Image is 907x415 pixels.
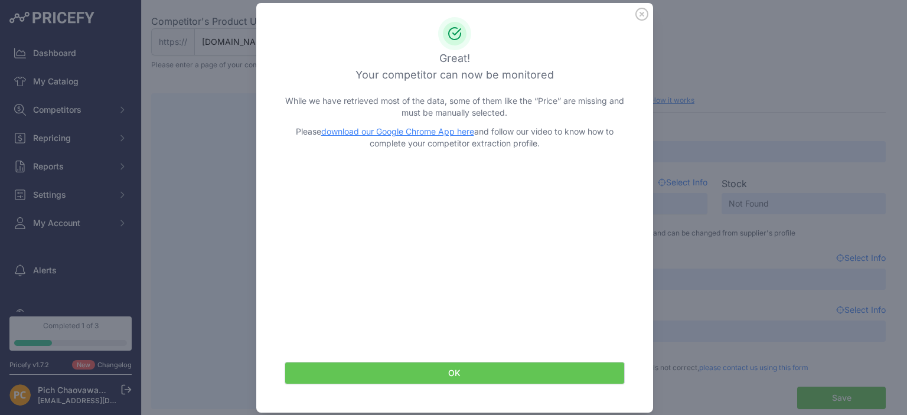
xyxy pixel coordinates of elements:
[285,50,625,67] h3: Great!
[285,126,625,149] p: Please and follow our video to know how to complete your competitor extraction profile.
[285,67,625,83] h3: Your competitor can now be monitored
[321,126,474,136] a: download our Google Chrome App here
[285,95,625,119] p: While we have retrieved most of the data, some of them like the “Price” are missing and must be m...
[285,362,625,384] button: OK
